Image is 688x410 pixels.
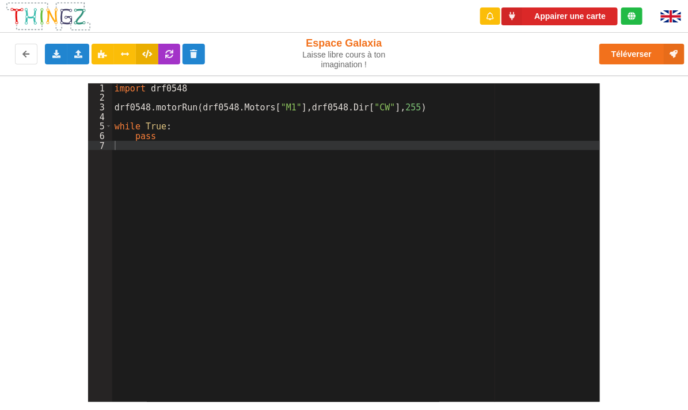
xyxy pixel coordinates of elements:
[621,7,643,25] div: Tu es connecté au serveur de création de Thingz
[88,121,112,131] div: 5
[287,37,401,70] div: Espace Galaxia
[88,141,112,151] div: 7
[88,102,112,112] div: 3
[88,112,112,122] div: 4
[88,83,112,93] div: 1
[599,44,685,64] button: Téléverser
[501,7,618,25] button: Appairer une carte
[661,10,681,22] img: gb.png
[287,50,401,70] div: Laisse libre cours à ton imagination !
[88,93,112,102] div: 2
[5,1,92,32] img: thingz_logo.png
[88,131,112,141] div: 6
